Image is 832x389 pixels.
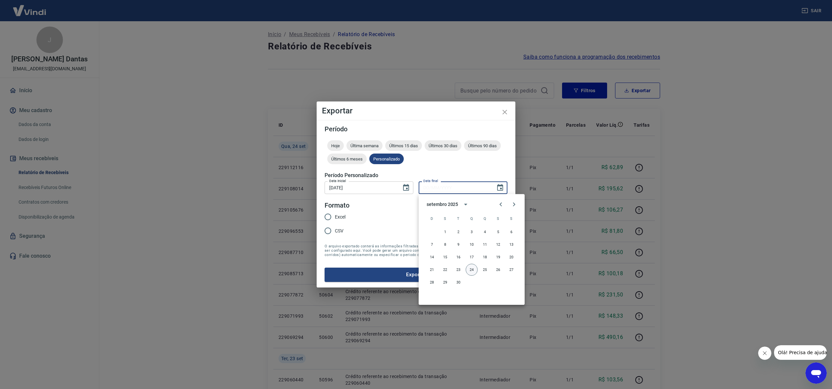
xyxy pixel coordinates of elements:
[439,212,451,225] span: segunda-feira
[806,362,827,384] iframe: Botão para abrir a janela de mensagens
[466,238,478,250] button: 10
[758,347,771,360] iframe: Fechar mensagem
[492,226,504,238] button: 5
[505,212,517,225] span: sábado
[466,264,478,276] button: 24
[322,107,510,115] h4: Exportar
[479,238,491,250] button: 11
[325,201,349,210] legend: Formato
[479,251,491,263] button: 18
[327,154,367,164] div: Últimos 6 meses
[426,264,438,276] button: 21
[335,227,343,234] span: CSV
[325,172,507,179] h5: Período Personalizado
[494,198,507,211] button: Previous month
[426,238,438,250] button: 7
[439,251,451,263] button: 15
[325,181,397,194] input: DD/MM/YYYY
[492,212,504,225] span: sexta-feira
[492,251,504,263] button: 19
[452,264,464,276] button: 23
[464,143,501,148] span: Últimos 90 dias
[439,226,451,238] button: 1
[369,157,404,162] span: Personalizado
[505,226,517,238] button: 6
[327,140,344,151] div: Hoje
[327,143,344,148] span: Hoje
[325,244,507,257] span: O arquivo exportado conterá as informações filtradas na tela anterior com exceção do período que ...
[419,181,491,194] input: DD/MM/YYYY
[479,212,491,225] span: quinta-feira
[439,264,451,276] button: 22
[464,140,501,151] div: Últimos 90 dias
[452,238,464,250] button: 9
[327,157,367,162] span: Últimos 6 meses
[385,143,422,148] span: Últimos 15 dias
[479,226,491,238] button: 4
[774,345,827,360] iframe: Mensagem da empresa
[369,154,404,164] div: Personalizado
[325,268,507,282] button: Exportar
[439,238,451,250] button: 8
[346,140,383,151] div: Última semana
[466,212,478,225] span: quarta-feira
[426,212,438,225] span: domingo
[4,5,56,10] span: Olá! Precisa de ajuda?
[439,276,451,288] button: 29
[466,251,478,263] button: 17
[466,226,478,238] button: 3
[497,104,513,120] button: close
[385,140,422,151] div: Últimos 15 dias
[492,238,504,250] button: 12
[426,251,438,263] button: 14
[492,264,504,276] button: 26
[479,264,491,276] button: 25
[335,214,345,221] span: Excel
[399,181,413,194] button: Choose date, selected date is 20 de set de 2025
[426,276,438,288] button: 28
[505,264,517,276] button: 27
[452,226,464,238] button: 2
[460,199,471,210] button: calendar view is open, switch to year view
[452,251,464,263] button: 16
[452,212,464,225] span: terça-feira
[507,198,521,211] button: Next month
[329,178,346,183] label: Data inicial
[425,140,461,151] div: Últimos 30 dias
[423,178,438,183] label: Data final
[452,276,464,288] button: 30
[494,181,507,194] button: Choose date
[505,251,517,263] button: 20
[346,143,383,148] span: Última semana
[505,238,517,250] button: 13
[325,126,507,132] h5: Período
[427,201,458,208] div: setembro 2025
[425,143,461,148] span: Últimos 30 dias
